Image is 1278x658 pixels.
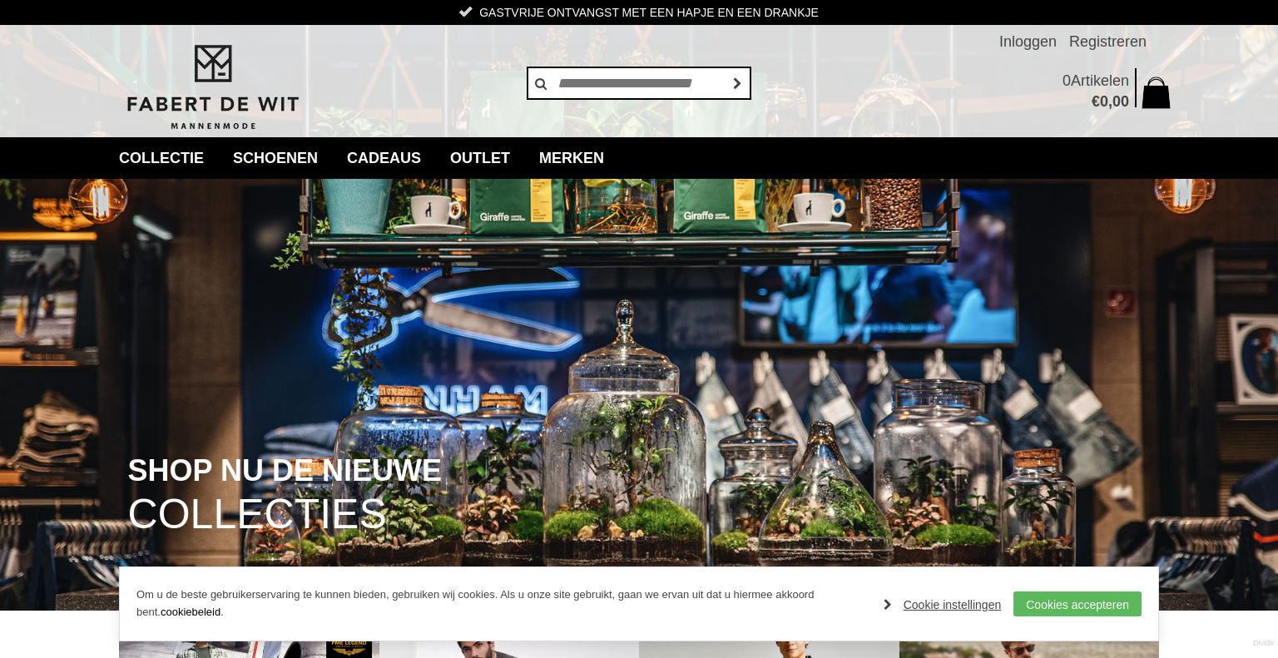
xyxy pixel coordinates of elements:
[1069,25,1147,58] a: Registreren
[334,137,433,179] a: Cadeaus
[527,137,617,179] a: Merken
[1071,72,1129,89] span: Artikelen
[884,592,1002,617] a: Cookie instellingen
[136,586,867,621] p: Om u de beste gebruikerservaring te kunnen bieden, gebruiken wij cookies. Als u onze site gebruik...
[1063,72,1071,89] span: 0
[106,137,216,179] a: collectie
[1100,93,1108,110] span: 0
[1253,633,1274,654] a: Divide
[438,137,523,179] a: Outlet
[119,42,306,132] img: Fabert de Wit
[128,455,442,487] span: SHOP NU DE NIEUWE
[128,493,387,536] span: COLLECTIES
[220,137,330,179] a: Schoenen
[1092,93,1100,110] span: €
[1108,93,1112,110] span: ,
[1013,591,1142,616] a: Cookies accepteren
[161,606,220,618] a: cookiebeleid
[999,25,1057,58] a: Inloggen
[1112,93,1129,110] span: 00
